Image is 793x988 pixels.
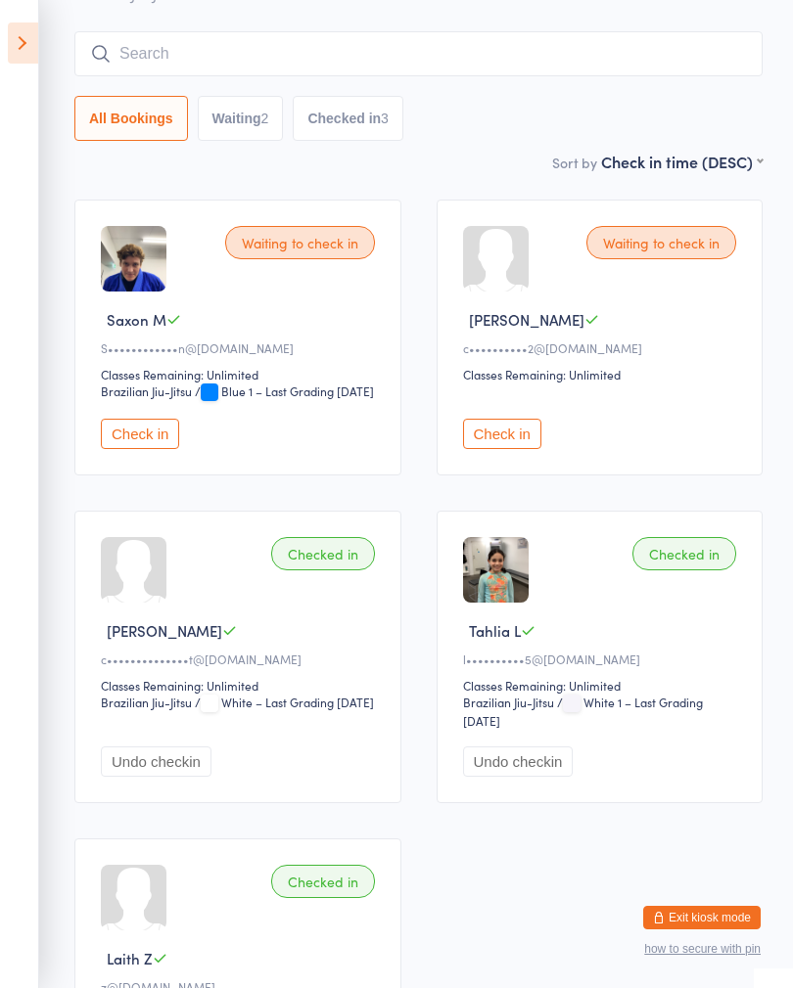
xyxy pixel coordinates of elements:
[271,537,375,570] div: Checked in
[107,948,153,968] span: Laith Z
[225,226,375,259] div: Waiting to check in
[463,537,529,603] img: image1750921135.png
[463,694,554,710] div: Brazilian Jiu-Jitsu
[469,309,584,330] span: [PERSON_NAME]
[643,906,761,929] button: Exit kiosk mode
[261,111,269,126] div: 2
[601,151,763,172] div: Check in time (DESC)
[463,651,743,667] div: l••••••••••5@[DOMAIN_NAME]
[101,651,381,667] div: c••••••••••••••t@[DOMAIN_NAME]
[74,96,188,141] button: All Bookings
[101,746,211,777] button: Undo checkin
[101,382,192,399] div: Brazilian Jiu-Jitsu
[463,366,743,382] div: Classes Remaining: Unlimited
[101,694,192,710] div: Brazilian Jiu-Jitsu
[195,382,374,399] span: / Blue 1 – Last Grading [DATE]
[293,96,403,141] button: Checked in3
[463,746,574,777] button: Undo checkin
[463,419,541,449] button: Check in
[552,153,597,172] label: Sort by
[101,419,179,449] button: Check in
[195,694,374,710] span: / White – Last Grading [DATE]
[644,942,761,956] button: how to secure with pin
[463,677,743,694] div: Classes Remaining: Unlimited
[469,620,521,641] span: Tahlia L
[101,366,381,382] div: Classes Remaining: Unlimited
[101,226,166,292] img: image1724660028.png
[381,111,389,126] div: 3
[198,96,284,141] button: Waiting2
[632,537,736,570] div: Checked in
[107,309,166,330] span: Saxon M
[463,339,743,356] div: c••••••••••2@[DOMAIN_NAME]
[74,31,763,76] input: Search
[101,677,381,694] div: Classes Remaining: Unlimited
[107,620,222,641] span: [PERSON_NAME]
[586,226,736,259] div: Waiting to check in
[101,339,381,356] div: S••••••••••••n@[DOMAIN_NAME]
[271,865,375,898] div: Checked in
